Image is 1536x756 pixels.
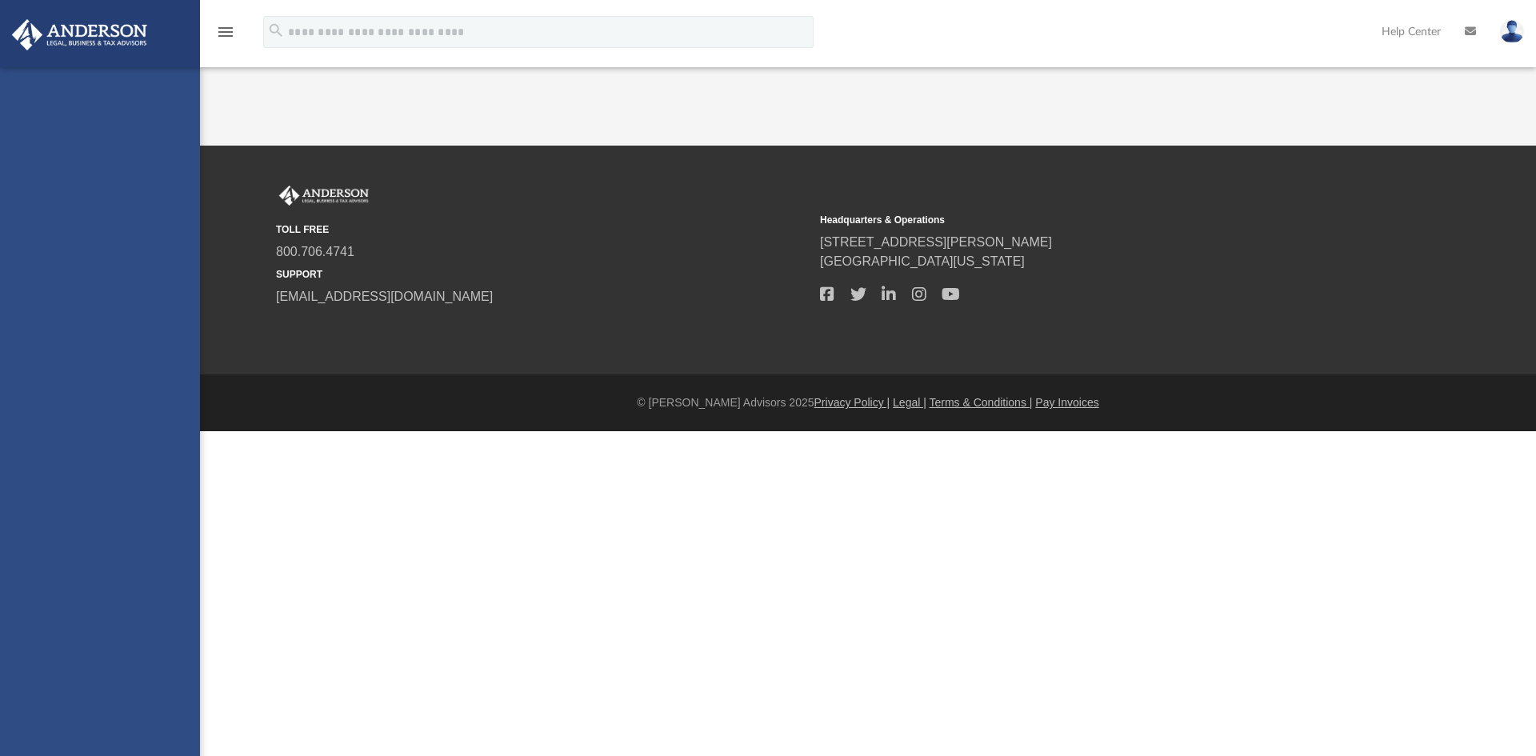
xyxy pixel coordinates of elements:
a: menu [216,30,235,42]
a: [GEOGRAPHIC_DATA][US_STATE] [820,254,1025,268]
a: Legal | [893,396,926,409]
small: Headquarters & Operations [820,213,1353,227]
small: TOLL FREE [276,222,809,237]
img: Anderson Advisors Platinum Portal [7,19,152,50]
a: Pay Invoices [1035,396,1098,409]
a: 800.706.4741 [276,245,354,258]
div: © [PERSON_NAME] Advisors 2025 [200,394,1536,411]
a: [STREET_ADDRESS][PERSON_NAME] [820,235,1052,249]
i: search [267,22,285,39]
a: [EMAIL_ADDRESS][DOMAIN_NAME] [276,290,493,303]
img: User Pic [1500,20,1524,43]
i: menu [216,22,235,42]
img: Anderson Advisors Platinum Portal [276,186,372,206]
a: Terms & Conditions | [930,396,1033,409]
small: SUPPORT [276,267,809,282]
a: Privacy Policy | [814,396,890,409]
